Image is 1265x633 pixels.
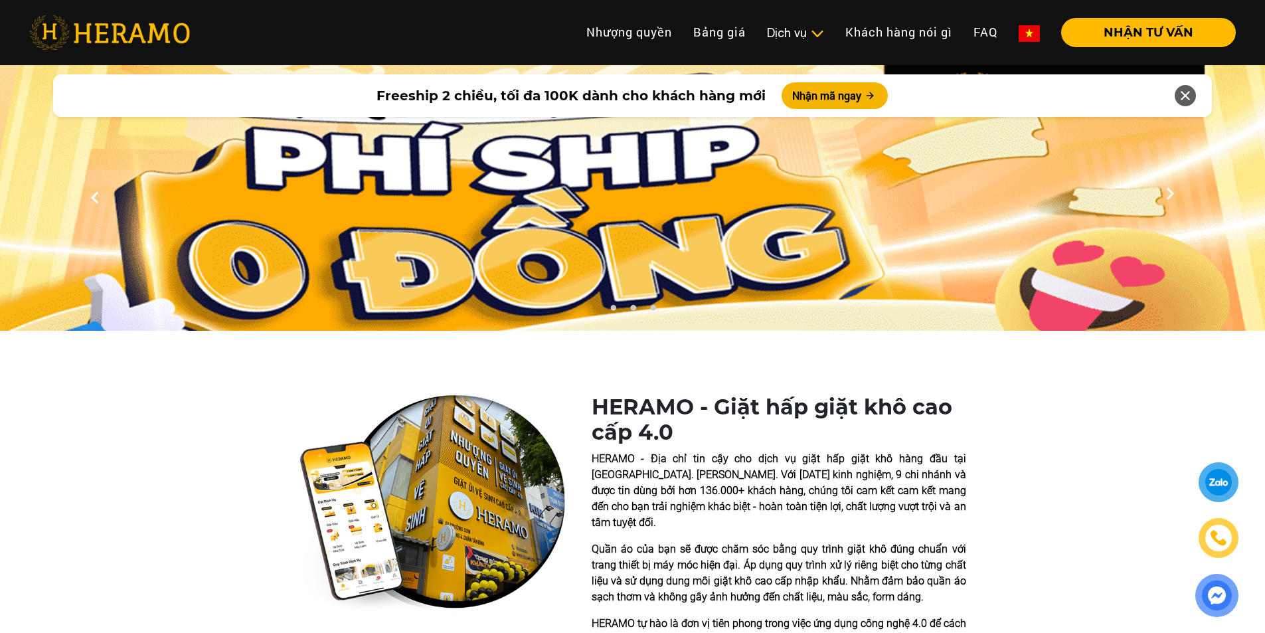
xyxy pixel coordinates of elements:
a: NHẬN TƯ VẤN [1051,27,1236,39]
a: Khách hàng nói gì [835,18,963,46]
button: 3 [646,304,659,317]
img: heramo-logo.png [29,15,190,50]
div: Dịch vụ [767,24,824,42]
img: vn-flag.png [1019,25,1040,42]
h1: HERAMO - Giặt hấp giặt khô cao cấp 4.0 [592,395,966,446]
button: 1 [606,304,620,317]
a: FAQ [963,18,1008,46]
button: NHẬN TƯ VẤN [1061,18,1236,47]
button: 2 [626,304,639,317]
a: Bảng giá [683,18,756,46]
img: subToggleIcon [810,27,824,41]
img: heramo-quality-banner [299,395,565,612]
p: HERAMO - Địa chỉ tin cậy cho dịch vụ giặt hấp giặt khô hàng đầu tại [GEOGRAPHIC_DATA]. [PERSON_NA... [592,451,966,531]
a: phone-icon [1201,520,1236,556]
img: phone-icon [1210,529,1227,547]
span: Freeship 2 chiều, tối đa 100K dành cho khách hàng mới [377,86,766,106]
a: Nhượng quyền [576,18,683,46]
p: Quần áo của bạn sẽ được chăm sóc bằng quy trình giặt khô đúng chuẩn với trang thiết bị máy móc hi... [592,541,966,605]
button: Nhận mã ngay [782,82,888,109]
